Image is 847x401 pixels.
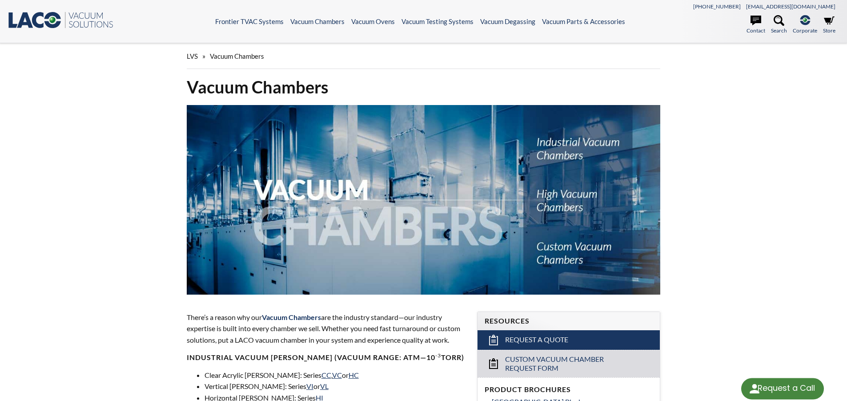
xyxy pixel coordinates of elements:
span: Corporate [793,26,817,35]
a: Custom Vacuum Chamber Request Form [478,350,660,378]
h1: Vacuum Chambers [187,76,661,98]
a: VC [332,371,342,379]
a: VL [320,382,329,390]
a: Vacuum Ovens [351,17,395,25]
a: Contact [747,15,765,35]
a: Vacuum Chambers [290,17,345,25]
div: Request a Call [758,378,815,398]
a: CC [321,371,331,379]
span: Request a Quote [505,335,568,344]
img: Vacuum Chambers [187,105,661,295]
div: Request a Call [741,378,824,399]
a: [EMAIL_ADDRESS][DOMAIN_NAME] [746,3,835,10]
h4: Product Brochures [485,385,653,394]
span: LVS [187,52,198,60]
p: There’s a reason why our are the industry standard—our industry expertise is built into every cha... [187,312,467,346]
a: HC [349,371,359,379]
a: VI [306,382,313,390]
a: Request a Quote [478,330,660,350]
img: round button [747,381,762,396]
a: Vacuum Testing Systems [401,17,474,25]
a: Vacuum Parts & Accessories [542,17,625,25]
div: » [187,44,661,69]
span: Vacuum Chambers [262,313,321,321]
a: Search [771,15,787,35]
a: Frontier TVAC Systems [215,17,284,25]
h4: Resources [485,316,653,326]
a: Vacuum Degassing [480,17,535,25]
sup: -3 [435,352,441,359]
a: Store [823,15,835,35]
h4: Industrial Vacuum [PERSON_NAME] (vacuum range: atm—10 Torr) [187,353,467,362]
span: Custom Vacuum Chamber Request Form [505,355,634,373]
li: Vertical [PERSON_NAME]: Series or [205,381,467,392]
li: Clear Acrylic [PERSON_NAME]: Series , or [205,369,467,381]
a: [PHONE_NUMBER] [693,3,741,10]
span: Vacuum Chambers [210,52,264,60]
